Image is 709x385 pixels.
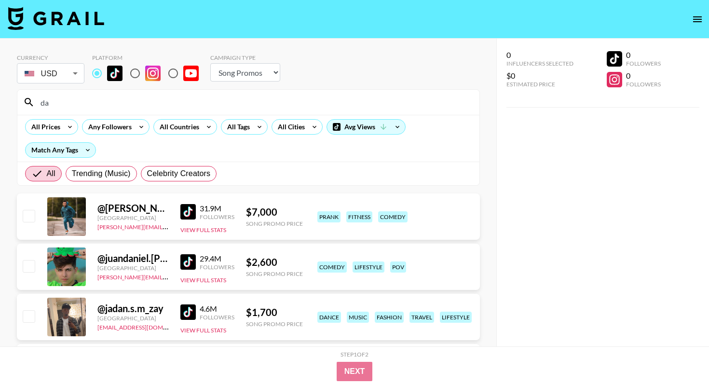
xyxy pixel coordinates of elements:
[145,66,161,81] img: Instagram
[35,95,474,110] input: Search by User Name
[347,312,369,323] div: music
[180,226,226,234] button: View Full Stats
[180,304,196,320] img: TikTok
[8,7,104,30] img: Grail Talent
[353,261,384,273] div: lifestyle
[506,50,573,60] div: 0
[317,261,347,273] div: comedy
[200,314,234,321] div: Followers
[107,66,123,81] img: TikTok
[72,168,131,179] span: Trending (Music)
[97,315,169,322] div: [GEOGRAPHIC_DATA]
[221,120,252,134] div: All Tags
[375,312,404,323] div: fashion
[180,327,226,334] button: View Full Stats
[246,220,303,227] div: Song Promo Price
[409,312,434,323] div: travel
[183,66,199,81] img: YouTube
[346,211,372,222] div: fitness
[626,71,661,81] div: 0
[147,168,211,179] span: Celebrity Creators
[180,276,226,284] button: View Full Stats
[688,10,707,29] button: open drawer
[506,81,573,88] div: Estimated Price
[626,81,661,88] div: Followers
[97,302,169,315] div: @ jadan.s.m_zay
[200,204,234,213] div: 31.9M
[246,270,303,277] div: Song Promo Price
[440,312,472,323] div: lifestyle
[200,254,234,263] div: 29.4M
[210,54,280,61] div: Campaign Type
[341,351,368,358] div: Step 1 of 2
[97,202,169,214] div: @ [PERSON_NAME].[PERSON_NAME]
[246,256,303,268] div: $ 2,600
[506,71,573,81] div: $0
[661,337,697,373] iframe: Drift Widget Chat Controller
[272,120,307,134] div: All Cities
[317,211,341,222] div: prank
[180,254,196,270] img: TikTok
[97,272,240,281] a: [PERSON_NAME][EMAIL_ADDRESS][DOMAIN_NAME]
[246,306,303,318] div: $ 1,700
[26,120,62,134] div: All Prices
[200,213,234,220] div: Followers
[626,50,661,60] div: 0
[200,263,234,271] div: Followers
[506,60,573,67] div: Influencers Selected
[154,120,201,134] div: All Countries
[327,120,405,134] div: Avg Views
[97,252,169,264] div: @ juandaniel.[PERSON_NAME]
[246,320,303,328] div: Song Promo Price
[97,264,169,272] div: [GEOGRAPHIC_DATA]
[200,304,234,314] div: 4.6M
[246,206,303,218] div: $ 7,000
[26,143,95,157] div: Match Any Tags
[180,204,196,220] img: TikTok
[317,312,341,323] div: dance
[92,54,206,61] div: Platform
[626,60,661,67] div: Followers
[17,54,84,61] div: Currency
[97,214,169,221] div: [GEOGRAPHIC_DATA]
[47,168,55,179] span: All
[82,120,134,134] div: Any Followers
[390,261,406,273] div: pov
[97,322,194,331] a: [EMAIL_ADDRESS][DOMAIN_NAME]
[97,221,240,231] a: [PERSON_NAME][EMAIL_ADDRESS][DOMAIN_NAME]
[337,362,373,381] button: Next
[19,65,82,82] div: USD
[378,211,408,222] div: comedy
